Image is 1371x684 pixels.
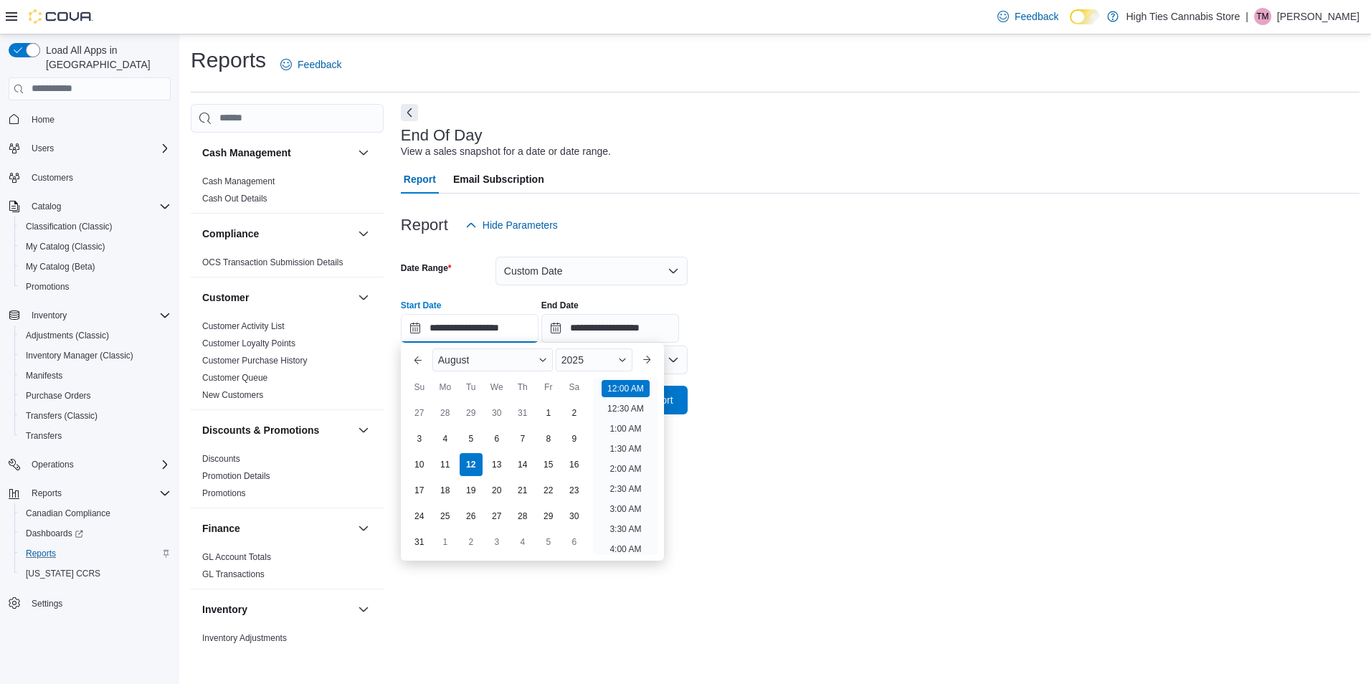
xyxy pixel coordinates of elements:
[434,376,457,399] div: Mo
[401,300,442,311] label: Start Date
[202,320,285,332] span: Customer Activity List
[593,377,658,555] ul: Time
[14,503,176,523] button: Canadian Compliance
[32,459,74,470] span: Operations
[26,241,105,252] span: My Catalog (Classic)
[537,505,560,528] div: day-29
[14,257,176,277] button: My Catalog (Beta)
[407,400,587,555] div: August, 2025
[202,290,352,305] button: Customer
[460,211,564,239] button: Hide Parameters
[14,326,176,346] button: Adjustments (Classic)
[202,551,271,563] span: GL Account Totals
[32,201,61,212] span: Catalog
[202,338,295,348] a: Customer Loyalty Points
[202,390,263,400] a: New Customers
[26,528,83,539] span: Dashboards
[563,453,586,476] div: day-16
[3,109,176,130] button: Home
[202,569,265,579] a: GL Transactions
[202,488,246,498] a: Promotions
[408,427,431,450] div: day-3
[3,455,176,475] button: Operations
[3,138,176,158] button: Users
[668,354,679,366] button: Open list of options
[20,278,171,295] span: Promotions
[191,46,266,75] h1: Reports
[26,307,72,324] button: Inventory
[202,227,352,241] button: Compliance
[202,488,246,499] span: Promotions
[14,564,176,584] button: [US_STATE] CCRS
[26,390,91,402] span: Purchase Orders
[14,346,176,366] button: Inventory Manager (Classic)
[26,485,67,502] button: Reports
[485,479,508,502] div: day-20
[20,387,171,404] span: Purchase Orders
[29,9,93,24] img: Cova
[14,386,176,406] button: Purchase Orders
[14,426,176,446] button: Transfers
[202,423,319,437] h3: Discounts & Promotions
[202,552,271,562] a: GL Account Totals
[20,545,171,562] span: Reports
[20,407,103,424] a: Transfers (Classic)
[26,198,171,215] span: Catalog
[3,592,176,613] button: Settings
[191,318,384,409] div: Customer
[202,423,352,437] button: Discounts & Promotions
[511,376,534,399] div: Th
[604,440,647,457] li: 1:30 AM
[202,453,240,465] span: Discounts
[401,314,539,343] input: Press the down key to enter a popover containing a calendar. Press the escape key to close the po...
[563,402,586,424] div: day-2
[20,427,171,445] span: Transfers
[26,595,68,612] a: Settings
[202,521,240,536] h3: Finance
[202,372,267,384] span: Customer Queue
[604,480,647,498] li: 2:30 AM
[202,602,352,617] button: Inventory
[537,427,560,450] div: day-8
[408,531,431,554] div: day-31
[20,505,171,522] span: Canadian Compliance
[20,327,115,344] a: Adjustments (Classic)
[453,165,544,194] span: Email Subscription
[401,262,452,274] label: Date Range
[26,169,79,186] a: Customers
[355,144,372,161] button: Cash Management
[20,565,106,582] a: [US_STATE] CCRS
[202,257,343,268] span: OCS Transaction Submission Details
[3,483,176,503] button: Reports
[537,402,560,424] div: day-1
[563,427,586,450] div: day-9
[26,485,171,502] span: Reports
[537,531,560,554] div: day-5
[26,110,171,128] span: Home
[563,505,586,528] div: day-30
[401,217,448,234] h3: Report
[26,111,60,128] a: Home
[202,290,249,305] h3: Customer
[511,505,534,528] div: day-28
[401,127,483,144] h3: End Of Day
[20,525,89,542] a: Dashboards
[32,143,54,154] span: Users
[202,373,267,383] a: Customer Queue
[1246,8,1248,25] p: |
[1015,9,1058,24] span: Feedback
[191,548,384,589] div: Finance
[32,114,54,125] span: Home
[485,453,508,476] div: day-13
[404,165,436,194] span: Report
[355,520,372,537] button: Finance
[485,531,508,554] div: day-3
[460,402,483,424] div: day-29
[202,602,247,617] h3: Inventory
[26,261,95,272] span: My Catalog (Beta)
[20,327,171,344] span: Adjustments (Classic)
[202,227,259,241] h3: Compliance
[355,601,372,618] button: Inventory
[26,456,171,473] span: Operations
[14,543,176,564] button: Reports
